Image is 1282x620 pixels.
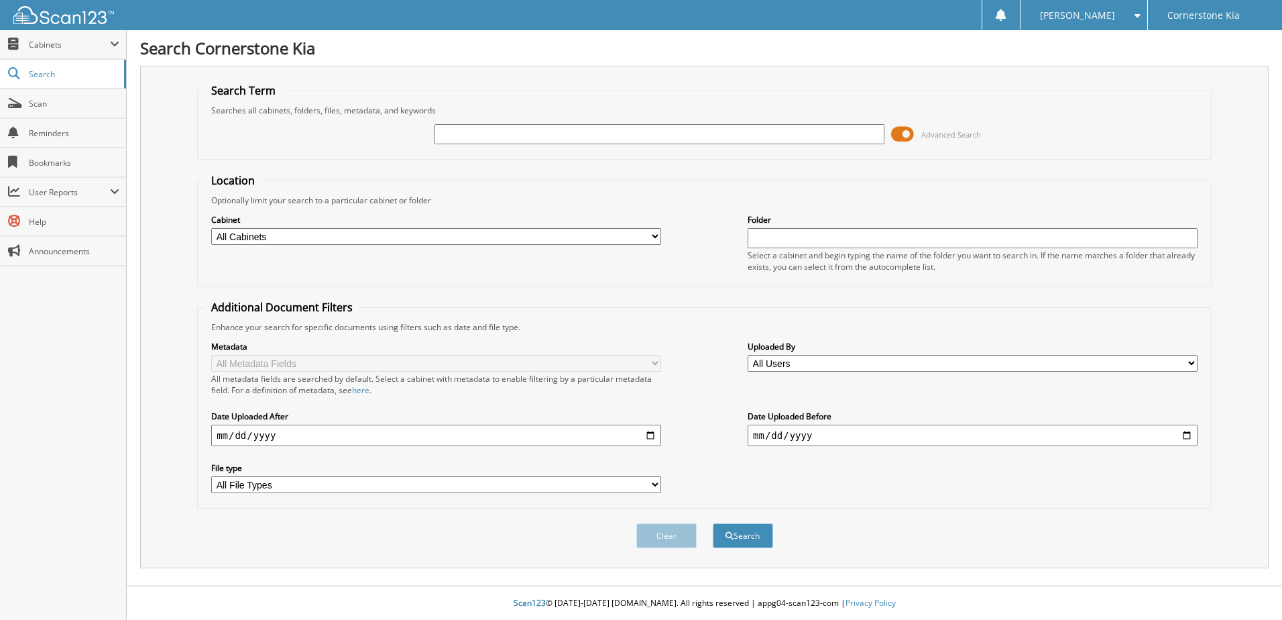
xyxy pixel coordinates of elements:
label: Folder [748,214,1198,225]
label: Cabinet [211,214,661,225]
div: Optionally limit your search to a particular cabinet or folder [205,195,1204,206]
label: Metadata [211,341,661,352]
input: end [748,425,1198,446]
legend: Additional Document Filters [205,300,359,315]
span: Cornerstone Kia [1167,11,1240,19]
div: All metadata fields are searched by default. Select a cabinet with metadata to enable filtering b... [211,373,661,396]
span: Bookmarks [29,157,119,168]
span: Help [29,216,119,227]
h1: Search Cornerstone Kia [140,37,1269,59]
div: Enhance your search for specific documents using filters such as date and file type. [205,321,1204,333]
span: Advanced Search [921,130,981,140]
div: Searches all cabinets, folders, files, metadata, and keywords [205,105,1204,116]
label: Date Uploaded Before [748,411,1198,422]
legend: Location [205,173,261,188]
label: Date Uploaded After [211,411,661,422]
button: Search [713,523,773,548]
span: [PERSON_NAME] [1040,11,1115,19]
a: here [352,384,369,396]
label: File type [211,462,661,474]
div: Select a cabinet and begin typing the name of the folder you want to search in. If the name match... [748,250,1198,272]
label: Uploaded By [748,341,1198,352]
button: Clear [636,523,697,548]
span: Announcements [29,246,119,257]
span: Search [29,68,117,80]
input: start [211,425,661,446]
legend: Search Term [205,83,282,98]
a: Privacy Policy [846,597,896,609]
img: scan123-logo-white.svg [13,6,114,24]
div: © [DATE]-[DATE] [DOMAIN_NAME]. All rights reserved | appg04-scan123-com | [127,587,1282,620]
span: Cabinets [29,39,110,50]
span: Scan [29,98,119,109]
span: Reminders [29,127,119,139]
span: User Reports [29,187,110,198]
span: Scan123 [514,597,546,609]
